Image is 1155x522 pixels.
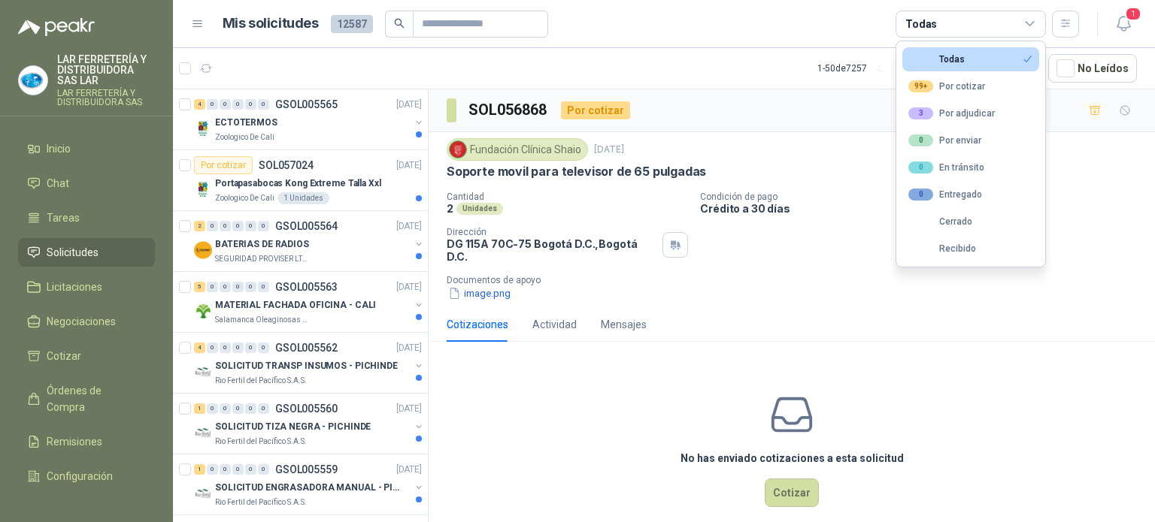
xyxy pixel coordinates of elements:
[908,216,972,227] div: Cerrado
[447,192,688,202] p: Cantidad
[47,175,69,192] span: Chat
[220,221,231,231] div: 0
[394,18,405,29] span: search
[194,484,212,502] img: Company Logo
[215,359,398,373] p: SOLICITUD TRANSP INSUMOS - PICHINDE
[232,403,244,414] div: 0
[908,161,984,173] div: En tránsito
[908,107,933,119] div: 3
[450,141,466,158] img: Company Logo
[468,98,549,122] h3: SOL056868
[194,302,212,320] img: Company Logo
[561,101,630,119] div: Por cotizar
[18,342,155,370] a: Cotizar
[220,282,231,292] div: 0
[700,202,1149,215] p: Crédito a 30 días
[396,158,422,173] p: [DATE]
[275,99,338,110] p: GSOL005565
[194,217,425,265] a: 2 0 0 0 0 0 GSOL005564[DATE] Company LogoBATERIAS DE RADIOSSEGURIDAD PROVISER LTDA
[245,282,256,292] div: 0
[220,342,231,353] div: 0
[194,180,212,198] img: Company Logo
[18,169,155,198] a: Chat
[902,128,1039,152] button: 0Por enviar
[908,161,933,173] div: 0
[47,279,102,295] span: Licitaciones
[47,468,113,484] span: Configuración
[396,219,422,234] p: [DATE]
[215,237,309,252] p: BATERIAS DE RADIOS
[207,99,218,110] div: 0
[908,107,995,119] div: Por adjudicar
[232,99,244,110] div: 0
[215,177,381,191] p: Portapasabocas Kong Extreme Talla Xxl
[259,160,314,170] p: SOL057024
[258,282,269,292] div: 0
[215,481,402,495] p: SOLICITUD ENGRASADORA MANUAL - PICHINDE
[215,253,310,265] p: SEGURIDAD PROVISER LTDA
[447,138,588,161] div: Fundación Clínica Shaio
[817,56,915,80] div: 1 - 50 de 7257
[902,155,1039,180] button: 0En tránsito
[902,47,1039,71] button: Todas
[173,150,428,211] a: Por cotizarSOL057024[DATE] Company LogoPortapasabocas Kong Extreme Talla XxlZoologico De Cali1 Un...
[396,280,422,294] p: [DATE]
[396,341,422,355] p: [DATE]
[215,314,310,326] p: Salamanca Oleaginosas SAS
[207,282,218,292] div: 0
[277,192,329,204] div: 1 Unidades
[194,403,205,414] div: 1
[57,89,155,107] p: LAR FERRETERÍA Y DISTRIBUIDORA SAS
[447,164,706,180] p: Soporte movil para televisor de 65 pulgadas
[902,74,1039,98] button: 99+Por cotizar
[456,203,503,215] div: Unidades
[245,221,256,231] div: 0
[1125,7,1141,21] span: 1
[908,54,965,65] div: Todas
[215,496,307,508] p: Rio Fertil del Pacífico S.A.S.
[902,101,1039,125] button: 3Por adjudicar
[447,237,656,263] p: DG 115A 70C-75 Bogotá D.C. , Bogotá D.C.
[245,403,256,414] div: 0
[215,131,274,143] p: Zoologico De Cali
[905,16,937,32] div: Todas
[18,134,155,163] a: Inicio
[396,98,422,112] p: [DATE]
[215,375,307,387] p: Rio Fertil del Pacífico S.A.S.
[908,189,982,201] div: Entregado
[194,241,212,259] img: Company Logo
[681,450,904,466] h3: No has enviado cotizaciones a esta solicitud
[902,237,1039,261] button: Recibido
[47,433,102,450] span: Remisiones
[245,464,256,475] div: 0
[396,402,422,416] p: [DATE]
[908,80,985,92] div: Por cotizar
[47,382,141,415] span: Órdenes de Compra
[331,15,373,33] span: 12587
[18,18,95,36] img: Logo peakr
[258,99,269,110] div: 0
[594,143,624,157] p: [DATE]
[902,183,1039,207] button: 0Entregado
[232,464,244,475] div: 0
[258,221,269,231] div: 0
[245,99,256,110] div: 0
[194,95,425,143] a: 4 0 0 0 0 0 GSOL005565[DATE] Company LogoECTOTERMOSZoologico De Cali
[194,156,253,174] div: Por cotizar
[275,464,338,475] p: GSOL005559
[902,210,1039,234] button: Cerrado
[220,99,231,110] div: 0
[18,273,155,301] a: Licitaciones
[908,134,981,146] div: Por enviar
[194,342,205,353] div: 4
[18,462,155,490] a: Configuración
[18,204,155,232] a: Tareas
[47,348,81,364] span: Cotizar
[700,192,1149,202] p: Condición de pago
[57,54,155,86] p: LAR FERRETERÍA Y DISTRIBUIDORA SAS LAR
[19,66,47,95] img: Company Logo
[18,427,155,456] a: Remisiones
[258,403,269,414] div: 0
[207,403,218,414] div: 0
[232,342,244,353] div: 0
